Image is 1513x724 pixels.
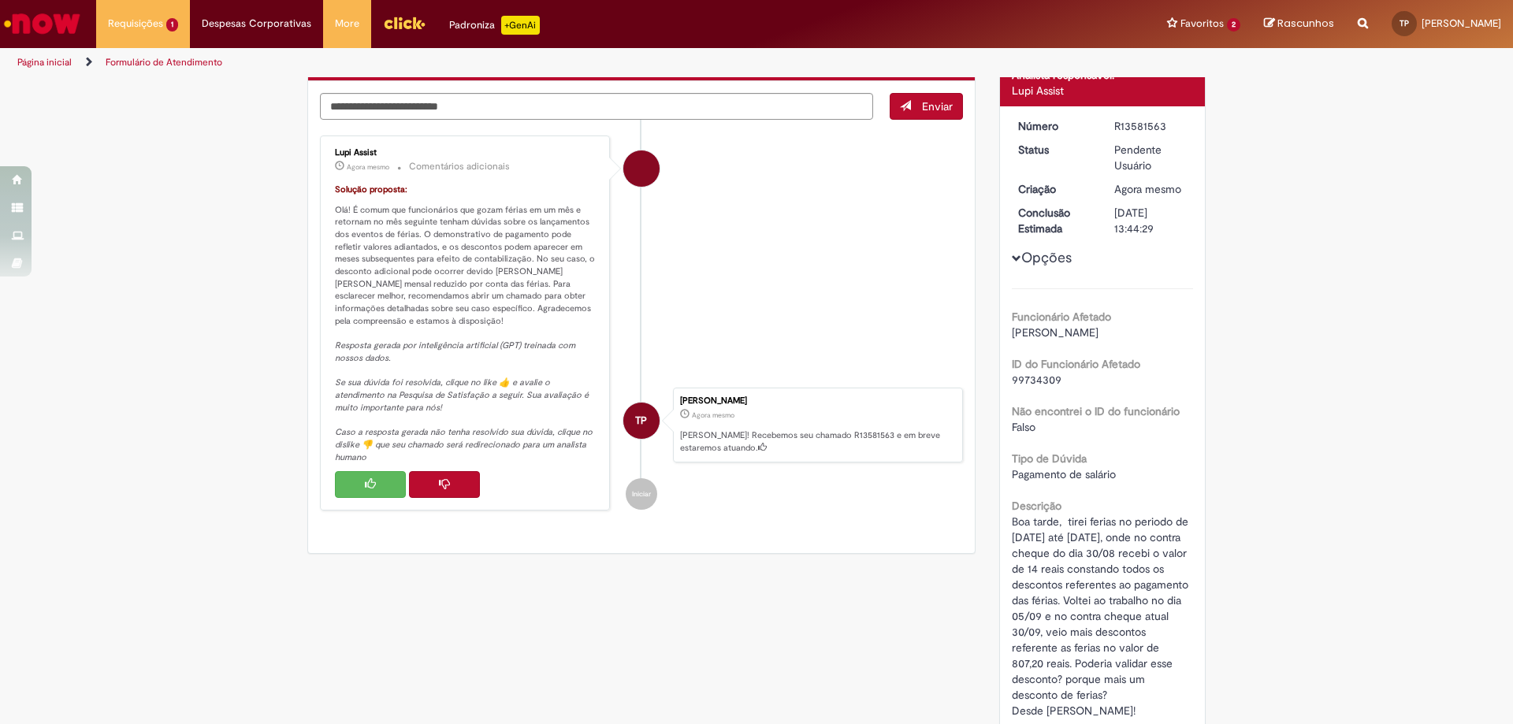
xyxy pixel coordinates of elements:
time: 30/09/2025 13:44:36 [347,162,389,172]
div: R13581563 [1114,118,1188,134]
span: Rascunhos [1277,16,1334,31]
a: Rascunhos [1264,17,1334,32]
div: [PERSON_NAME] [680,396,954,406]
dt: Número [1006,118,1103,134]
b: Tipo de Dúvida [1012,451,1087,466]
b: Não encontrei o ID do funcionário [1012,404,1180,418]
time: 30/09/2025 13:44:26 [692,410,734,420]
b: Descrição [1012,499,1061,513]
div: Lupi Assist [335,148,597,158]
b: ID do Funcionário Afetado [1012,357,1140,371]
span: 2 [1227,18,1240,32]
a: Página inicial [17,56,72,69]
span: Requisições [108,16,163,32]
span: TP [635,402,647,440]
dt: Status [1006,142,1103,158]
ul: Histórico de tíquete [320,120,963,526]
span: [PERSON_NAME] [1422,17,1501,30]
div: Padroniza [449,16,540,35]
div: [DATE] 13:44:29 [1114,205,1188,236]
div: Lupi Assist [623,150,660,187]
p: [PERSON_NAME]! Recebemos seu chamado R13581563 e em breve estaremos atuando. [680,429,954,454]
span: TP [1400,18,1409,28]
b: Funcionário Afetado [1012,310,1111,324]
dt: Criação [1006,181,1103,197]
li: Thiago Henrique Diniz Pereira [320,388,963,463]
span: Pagamento de salário [1012,467,1116,481]
dt: Conclusão Estimada [1006,205,1103,236]
button: Enviar [890,93,963,120]
a: Formulário de Atendimento [106,56,222,69]
span: 1 [166,18,178,32]
span: Despesas Corporativas [202,16,311,32]
small: Comentários adicionais [409,160,510,173]
img: ServiceNow [2,8,83,39]
span: Agora mesmo [1114,182,1181,196]
time: 30/09/2025 13:44:26 [1114,182,1181,196]
span: Favoritos [1180,16,1224,32]
p: Olá! É comum que funcionários que gozam férias em um mês e retornam no mês seguinte tenham dúvida... [335,184,597,463]
span: Enviar [922,99,953,113]
span: Falso [1012,420,1035,434]
em: Resposta gerada por inteligência artificial (GPT) treinada com nossos dados. Se sua dúvida foi re... [335,340,595,462]
span: Agora mesmo [347,162,389,172]
span: [PERSON_NAME] [1012,325,1099,340]
textarea: Digite sua mensagem aqui... [320,93,873,120]
div: Thiago Henrique Diniz Pereira [623,403,660,439]
span: More [335,16,359,32]
span: Agora mesmo [692,410,734,420]
div: 30/09/2025 13:44:26 [1114,181,1188,197]
span: Boa tarde, tirei ferias no periodo de [DATE] até [DATE], onde no contra cheque do dia 30/08 receb... [1012,514,1191,718]
span: 99734309 [1012,373,1061,387]
ul: Trilhas de página [12,48,997,77]
div: Lupi Assist [1012,83,1194,98]
p: +GenAi [501,16,540,35]
font: Solução proposta: [335,184,407,195]
img: click_logo_yellow_360x200.png [383,11,426,35]
div: Pendente Usuário [1114,142,1188,173]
